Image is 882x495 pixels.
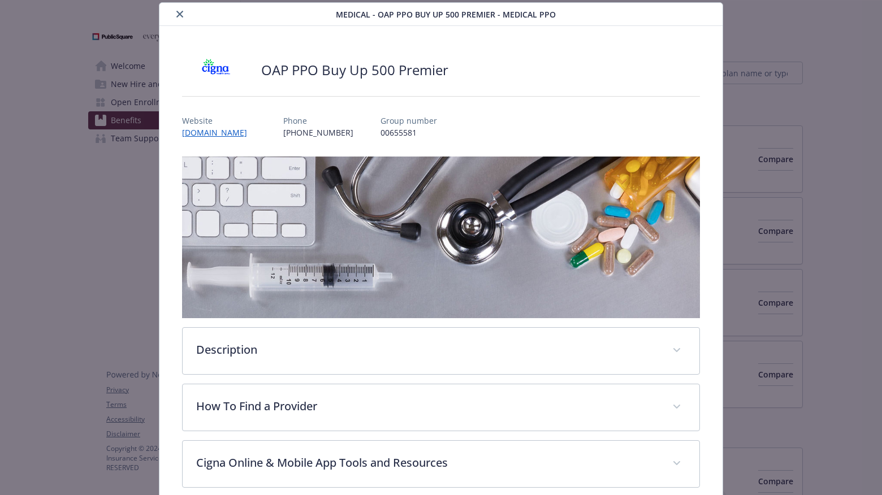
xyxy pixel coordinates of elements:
p: Cigna Online & Mobile App Tools and Resources [196,454,659,471]
div: How To Find a Provider [183,384,699,431]
img: banner [182,157,700,318]
p: Website [182,115,256,127]
div: Cigna Online & Mobile App Tools and Resources [183,441,699,487]
img: CIGNA [182,53,250,87]
button: close [173,7,187,21]
div: Description [183,328,699,374]
p: How To Find a Provider [196,398,659,415]
p: Group number [381,115,437,127]
p: 00655581 [381,127,437,138]
h2: OAP PPO Buy Up 500 Premier [261,60,448,80]
p: Description [196,341,659,358]
p: Phone [283,115,353,127]
a: [DOMAIN_NAME] [182,127,256,138]
span: Medical - OAP PPO Buy Up 500 Premier - Medical PPO [336,8,556,20]
p: [PHONE_NUMBER] [283,127,353,138]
